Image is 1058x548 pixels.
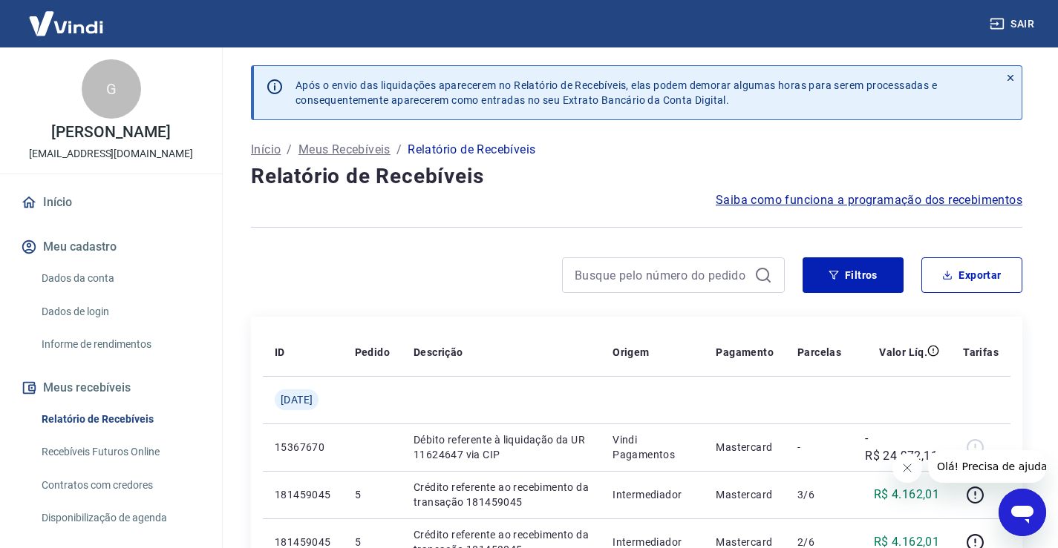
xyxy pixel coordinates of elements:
[275,345,285,360] p: ID
[803,257,904,293] button: Filtros
[36,329,204,360] a: Informe de rendimentos
[9,10,125,22] span: Olá! Precisa de ajuda?
[36,297,204,327] a: Dados de login
[716,440,774,455] p: Mastercard
[414,432,589,462] p: Débito referente à liquidação da UR 11624647 via CIP
[716,487,774,502] p: Mastercard
[36,503,204,533] a: Disponibilização de agenda
[716,345,774,360] p: Pagamento
[892,453,922,483] iframe: Fechar mensagem
[36,437,204,467] a: Recebíveis Futuros Online
[987,10,1040,38] button: Sair
[874,486,939,504] p: R$ 4.162,01
[36,404,204,435] a: Relatório de Recebíveis
[281,392,313,407] span: [DATE]
[963,345,999,360] p: Tarifas
[865,429,939,465] p: -R$ 24.972,11
[797,345,841,360] p: Parcelas
[36,470,204,501] a: Contratos com credores
[408,141,535,159] p: Relatório de Recebíveis
[716,191,1022,209] a: Saiba como funciona a programação dos recebimentos
[18,1,114,46] img: Vindi
[51,125,170,140] p: [PERSON_NAME]
[613,432,692,462] p: Vindi Pagamentos
[613,487,692,502] p: Intermediador
[36,263,204,294] a: Dados da conta
[275,487,331,502] p: 181459045
[414,480,589,509] p: Crédito referente ao recebimento da transação 181459045
[355,345,390,360] p: Pedido
[298,141,391,159] a: Meus Recebíveis
[879,345,927,360] p: Valor Líq.
[355,487,390,502] p: 5
[275,440,331,455] p: 15367670
[82,59,141,119] div: G
[921,257,1022,293] button: Exportar
[797,487,841,502] p: 3/6
[396,141,402,159] p: /
[251,141,281,159] a: Início
[18,231,204,263] button: Meu cadastro
[797,440,841,455] p: -
[18,372,204,404] button: Meus recebíveis
[295,78,937,108] p: Após o envio das liquidações aparecerem no Relatório de Recebíveis, elas podem demorar algumas ho...
[613,345,649,360] p: Origem
[287,141,292,159] p: /
[575,264,748,286] input: Busque pelo número do pedido
[251,162,1022,191] h4: Relatório de Recebíveis
[29,146,193,162] p: [EMAIL_ADDRESS][DOMAIN_NAME]
[414,345,463,360] p: Descrição
[928,450,1046,483] iframe: Mensagem da empresa
[999,489,1046,536] iframe: Botão para abrir a janela de mensagens
[18,186,204,219] a: Início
